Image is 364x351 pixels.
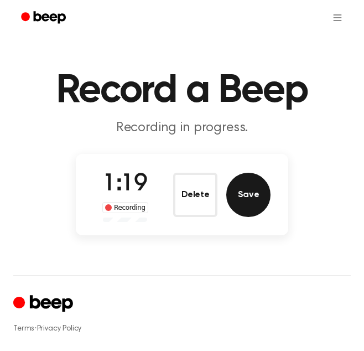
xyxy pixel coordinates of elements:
span: 1:19 [103,173,147,196]
a: Privacy Policy [37,325,82,333]
p: Recording in progress. [13,120,351,136]
a: Terms [13,325,34,333]
button: Delete Audio Record [173,173,217,217]
div: · [13,323,351,334]
h1: Record a Beep [13,71,351,111]
button: Open menu [324,4,351,31]
a: Cruip [13,293,76,315]
div: Recording [102,202,148,213]
button: Save Audio Record [226,173,271,217]
a: Beep [13,7,76,29]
